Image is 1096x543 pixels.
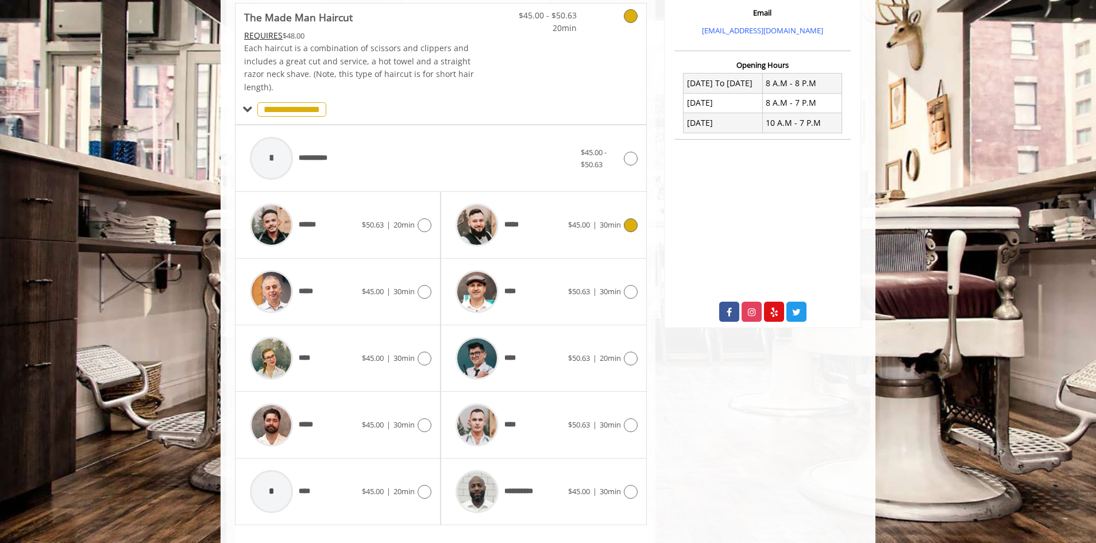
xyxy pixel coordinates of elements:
[387,419,391,430] span: |
[684,74,763,93] td: [DATE] To [DATE]
[244,43,474,92] span: Each haircut is a combination of scissors and clippers and includes a great cut and service, a ho...
[593,286,597,296] span: |
[387,353,391,363] span: |
[593,353,597,363] span: |
[362,286,384,296] span: $45.00
[762,93,842,113] td: 8 A.M - 7 P.M
[684,113,763,133] td: [DATE]
[362,419,384,430] span: $45.00
[600,419,621,430] span: 30min
[387,219,391,230] span: |
[677,9,848,17] h3: Email
[674,61,851,69] h3: Opening Hours
[593,219,597,230] span: |
[684,93,763,113] td: [DATE]
[593,419,597,430] span: |
[600,486,621,496] span: 30min
[762,74,842,93] td: 8 A.M - 8 P.M
[393,219,415,230] span: 20min
[244,9,353,25] b: The Made Man Haircut
[568,419,590,430] span: $50.63
[581,147,607,170] span: $45.00 - $50.63
[509,9,577,22] span: $45.00 - $50.63
[600,219,621,230] span: 30min
[600,353,621,363] span: 20min
[393,286,415,296] span: 30min
[393,353,415,363] span: 30min
[244,30,283,41] span: This service needs some Advance to be paid before we block your appointment
[568,286,590,296] span: $50.63
[393,419,415,430] span: 30min
[244,29,475,42] div: $48.00
[387,286,391,296] span: |
[362,353,384,363] span: $45.00
[702,25,823,36] a: [EMAIL_ADDRESS][DOMAIN_NAME]
[762,113,842,133] td: 10 A.M - 7 P.M
[362,219,384,230] span: $50.63
[568,486,590,496] span: $45.00
[393,486,415,496] span: 20min
[568,353,590,363] span: $50.63
[593,486,597,496] span: |
[387,486,391,496] span: |
[362,486,384,496] span: $45.00
[568,219,590,230] span: $45.00
[600,286,621,296] span: 30min
[509,22,577,34] span: 20min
